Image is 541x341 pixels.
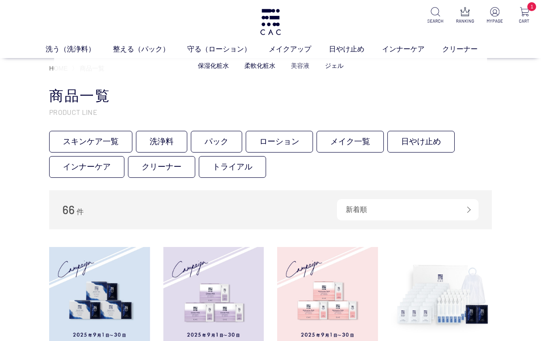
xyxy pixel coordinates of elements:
[49,65,68,72] a: HOME
[49,86,492,106] h1: 商品一覧
[325,62,344,69] a: ジェル
[244,62,275,69] a: 柔軟化粧水
[136,131,187,153] a: 洗浄料
[485,18,504,24] p: MYPAGE
[62,203,75,216] span: 66
[456,7,475,24] a: RANKING
[426,18,445,24] p: SEARCH
[49,107,492,117] p: PRODUCT LINE
[128,156,195,178] a: クリーナー
[442,44,495,55] a: クリーナー
[113,44,187,55] a: 整える（パック）
[77,208,84,216] span: 件
[259,9,282,35] img: logo
[387,131,455,153] a: 日やけ止め
[198,62,229,69] a: 保湿化粧水
[246,131,313,153] a: ローション
[191,131,242,153] a: パック
[199,156,266,178] a: トライアル
[269,44,329,55] a: メイクアップ
[46,44,113,55] a: 洗う（洗浄料）
[187,44,269,55] a: 守る（ローション）
[426,7,445,24] a: SEARCH
[485,7,504,24] a: MYPAGE
[317,131,384,153] a: メイク一覧
[49,156,124,178] a: インナーケア
[515,7,534,24] a: 1 CART
[337,199,479,220] div: 新着順
[49,131,132,153] a: スキンケア一覧
[456,18,475,24] p: RANKING
[515,18,534,24] p: CART
[291,62,309,69] a: 美容液
[382,44,442,55] a: インナーケア
[527,2,536,11] span: 1
[329,44,382,55] a: 日やけ止め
